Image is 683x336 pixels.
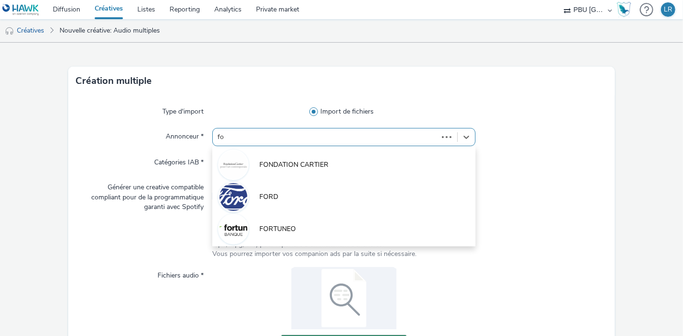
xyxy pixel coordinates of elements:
a: Hawk Academy [617,2,635,17]
span: FORD [259,192,278,202]
h3: Création multiple [75,74,152,88]
img: audio [5,26,14,36]
img: Ford_LeasingElectrique_noOffer-Natio.zip [281,267,406,329]
img: FORD [220,183,247,211]
img: FORTUNEO [220,215,247,243]
label: Fichiers audio * [154,267,207,280]
label: Catégories IAB * [150,154,207,167]
div: LR [664,2,672,17]
a: Nouvelle créative: Audio multiples [55,19,165,42]
label: Type d'import [159,103,207,116]
label: Générer une creative compatible compliant pour de la programmatique garanti avec Spotify [76,179,207,212]
span: Import de fichiers [320,107,374,116]
img: Hawk Academy [617,2,631,17]
span: FONDATION CARTIER [259,160,329,170]
label: Annonceur * [162,128,207,141]
img: FONDATION CARTIER [220,151,247,179]
span: FORTUNEO [259,224,296,234]
img: undefined Logo [2,4,39,16]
